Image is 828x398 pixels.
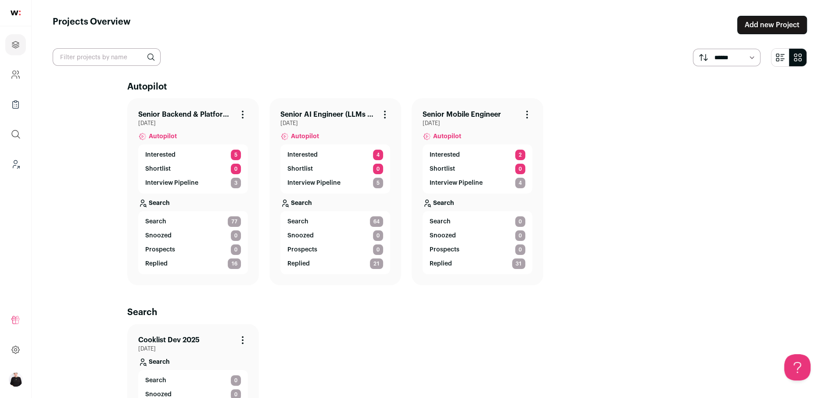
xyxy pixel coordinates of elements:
span: 0 [373,244,383,255]
a: Shortlist 0 [430,164,525,174]
a: Cooklist Dev 2025 [138,335,200,345]
p: Interested [430,151,460,159]
span: 0 [231,164,241,174]
button: Project Actions [237,109,248,120]
a: Interested 5 [145,150,241,160]
span: 4 [373,150,383,160]
button: Open dropdown [9,373,23,387]
a: Snoozed 0 [430,230,525,241]
span: Autopilot [149,132,177,141]
a: Snoozed 0 [287,230,383,241]
p: Interview Pipeline [145,179,198,187]
span: [DATE] [423,120,532,127]
a: Interview Pipeline 3 [145,178,241,188]
p: Prospects [430,245,459,254]
a: Snoozed 0 [145,230,241,241]
span: 0 [373,230,383,241]
a: Search [138,194,248,211]
button: Project Actions [522,109,532,120]
p: Shortlist [287,165,313,173]
a: Company Lists [5,94,26,115]
p: Search [291,199,312,208]
p: Shortlist [430,165,455,173]
span: 31 [512,258,525,269]
span: 77 [228,216,241,227]
a: Search 77 [145,216,241,227]
span: 16 [228,258,241,269]
a: Interview Pipeline 4 [430,178,525,188]
a: Replied 21 [287,258,383,269]
a: Shortlist 0 [145,164,241,174]
p: Interested [287,151,318,159]
a: Shortlist 0 [287,164,383,174]
p: Interested [145,151,176,159]
p: Replied [430,259,452,268]
span: 21 [370,258,383,269]
p: Shortlist [145,165,171,173]
a: Leads (Backoffice) [5,154,26,175]
p: Replied [145,259,168,268]
span: 0 [515,216,525,227]
p: Search [149,199,170,208]
p: Snoozed [145,231,172,240]
span: [DATE] [138,120,248,127]
a: Prospects 0 [145,244,241,255]
button: Project Actions [380,109,390,120]
h2: Autopilot [127,81,733,93]
span: 0 [231,244,241,255]
a: Senior Backend & Platform Engineer [138,109,234,120]
a: Projects [5,34,26,55]
h2: Search [127,306,733,319]
iframe: Toggle Customer Support [784,354,810,380]
a: Senior Mobile Engineer [423,109,501,120]
a: Interested 2 [430,150,525,160]
span: 0 [515,230,525,241]
a: Search 64 [287,216,383,227]
a: Interview Pipeline 5 [287,178,383,188]
span: Search [287,217,308,226]
span: Search [145,217,166,226]
span: [DATE] [138,345,248,352]
p: Interview Pipeline [430,179,483,187]
span: [DATE] [280,120,390,127]
img: wellfound-shorthand-0d5821cbd27db2630d0214b213865d53afaa358527fdda9d0ea32b1df1b89c2c.svg [11,11,21,15]
span: 64 [370,216,383,227]
a: Add new Project [737,16,807,34]
span: Search [145,376,166,385]
p: Prospects [287,245,317,254]
a: Replied 16 [145,258,241,269]
img: 9240684-medium_jpg [9,373,23,387]
span: 4 [515,178,525,188]
a: Search 0 [430,216,525,227]
span: Autopilot [291,132,319,141]
span: Search [430,217,451,226]
p: Snoozed [430,231,456,240]
a: Interested 4 [287,150,383,160]
p: Search [433,199,454,208]
a: Search [138,352,248,370]
a: Autopilot [280,127,390,144]
span: 2 [515,150,525,160]
a: Company and ATS Settings [5,64,26,85]
h1: Projects Overview [53,16,131,34]
a: Replied 31 [430,258,525,269]
a: Search [423,194,532,211]
a: Autopilot [138,127,248,144]
input: Filter projects by name [53,48,161,66]
p: Search [149,358,170,366]
span: 5 [373,178,383,188]
span: 0 [515,164,525,174]
span: 0 [515,244,525,255]
a: Prospects 0 [287,244,383,255]
span: Autopilot [433,132,461,141]
a: Search [280,194,390,211]
span: 5 [231,150,241,160]
a: Senior AI Engineer (LLMs & Agents) [280,109,376,120]
a: Autopilot [423,127,532,144]
p: Snoozed [287,231,314,240]
span: 0 [231,375,241,386]
a: Search 0 [145,375,241,386]
span: 3 [231,178,241,188]
a: Prospects 0 [430,244,525,255]
p: Prospects [145,245,175,254]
